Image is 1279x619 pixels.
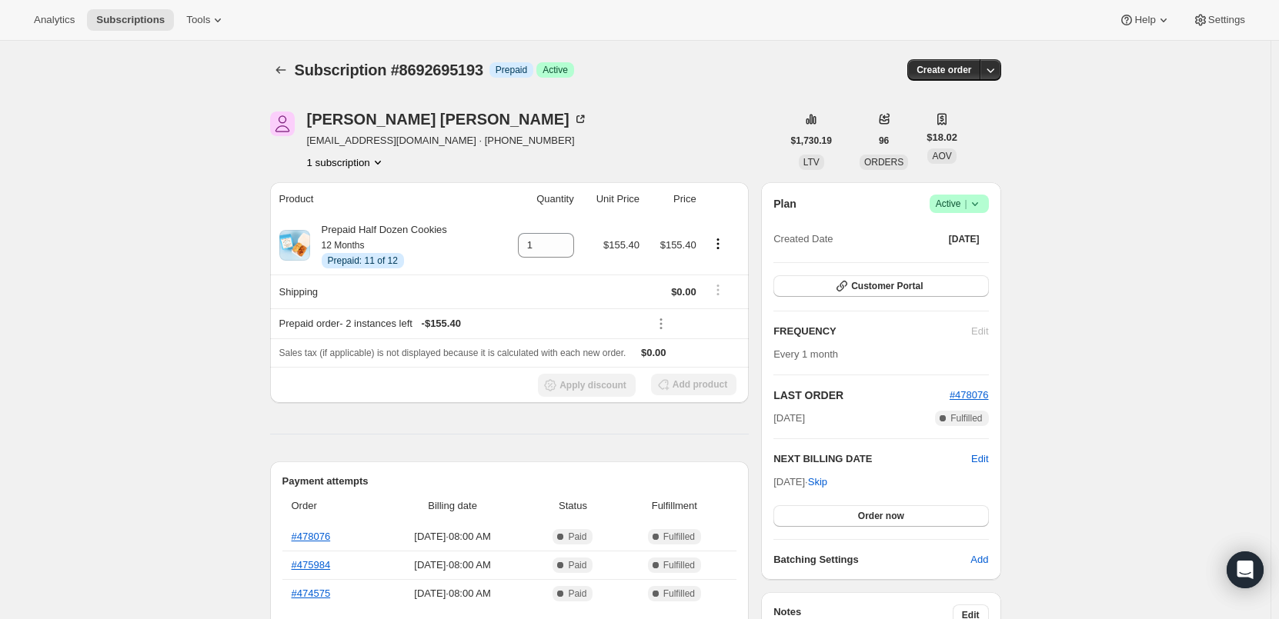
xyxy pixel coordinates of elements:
a: #478076 [950,389,989,401]
span: Prepaid [496,64,527,76]
button: Product actions [307,155,386,170]
button: $1,730.19 [782,130,841,151]
span: $18.02 [927,130,957,145]
th: Shipping [270,275,497,308]
h2: FREQUENCY [773,324,971,339]
div: Prepaid Half Dozen Cookies [310,222,447,268]
button: Product actions [706,235,730,252]
button: Analytics [25,9,84,31]
span: Fulfilled [663,587,695,600]
button: Subscriptions [87,9,174,31]
th: Product [270,182,497,216]
button: Create order [907,59,980,81]
button: Subscriptions [270,59,292,81]
span: $1,730.19 [791,135,832,147]
h6: Batching Settings [773,552,970,567]
a: #478076 [292,531,331,542]
span: Every 1 month [773,348,838,360]
span: [DATE] · 08:00 AM [381,529,525,544]
span: Subscriptions [96,14,165,26]
button: Settings [1184,9,1254,31]
span: $0.00 [641,347,666,358]
span: Active [936,196,983,211]
a: #474575 [292,587,331,599]
button: #478076 [950,388,989,403]
button: Skip [799,470,837,494]
button: Order now [773,505,988,527]
span: Skip [808,474,827,490]
span: Billing date [381,498,525,514]
span: Settings [1208,14,1245,26]
span: $155.40 [660,239,696,251]
span: Sales tax (if applicable) is not displayed because it is calculated with each new order. [279,348,626,358]
span: - $155.40 [422,316,461,331]
small: 12 Months [322,240,365,251]
span: ORDERS [864,157,903,168]
span: Fulfilled [950,412,982,424]
span: Prepaid: 11 of 12 [328,255,398,267]
span: $155.40 [603,239,639,251]
button: [DATE] [940,228,989,250]
span: LTV [803,157,820,168]
span: Tools [186,14,210,26]
span: Fulfilled [663,559,695,571]
span: Analytics [34,14,75,26]
span: [DATE] [773,411,805,426]
span: [DATE] · [773,476,827,488]
span: [DATE] · 08:00 AM [381,586,525,601]
span: AOV [932,151,951,161]
span: Help [1134,14,1155,26]
span: Add [970,552,988,567]
span: Fulfilled [663,531,695,543]
h2: LAST ORDER [773,388,950,403]
span: Customer Portal [851,280,923,292]
span: [EMAIL_ADDRESS][DOMAIN_NAME] · [PHONE_NUMBER] [307,133,588,148]
span: Paid [568,531,586,543]
button: Shipping actions [706,281,730,298]
span: Active [543,64,568,76]
span: Philip Reichel [270,111,295,136]
span: [DATE] [949,233,980,245]
span: $0.00 [671,286,696,298]
button: Edit [971,451,988,467]
span: Paid [568,559,586,571]
div: Prepaid order - 2 instances left [279,316,640,331]
span: Order now [858,510,904,522]
img: product img [279,230,310,261]
div: [PERSON_NAME] [PERSON_NAME] [307,111,588,127]
h2: NEXT BILLING DATE [773,451,971,467]
span: Create order [917,64,971,76]
h2: Payment attempts [282,474,737,489]
span: Paid [568,587,586,600]
div: Open Intercom Messenger [1227,551,1264,588]
th: Unit Price [579,182,644,216]
th: Price [644,182,701,216]
button: Tools [177,9,235,31]
a: #475984 [292,559,331,571]
th: Order [282,489,376,523]
span: Subscription #8692695193 [295,62,483,78]
span: [DATE] · 08:00 AM [381,557,525,573]
span: | [964,198,967,210]
button: Add [961,547,997,572]
span: 96 [879,135,889,147]
span: Fulfillment [622,498,728,514]
button: Customer Portal [773,275,988,297]
span: Status [533,498,612,514]
button: Help [1110,9,1180,31]
th: Quantity [497,182,579,216]
button: 96 [870,130,898,151]
span: Created Date [773,231,833,247]
h2: Plan [773,196,796,211]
